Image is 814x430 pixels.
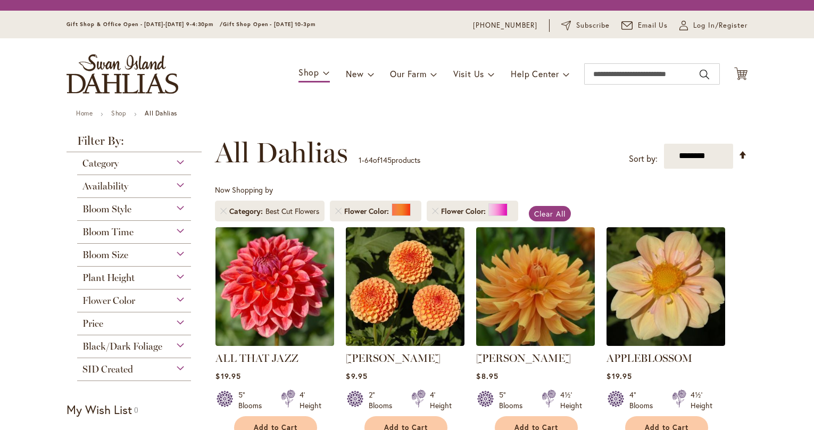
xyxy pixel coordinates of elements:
a: store logo [67,54,178,94]
a: [PHONE_NUMBER] [473,20,537,31]
span: Plant Height [82,272,135,284]
span: Availability [82,180,128,192]
a: Email Us [621,20,668,31]
strong: Filter By: [67,135,202,152]
img: ALL THAT JAZZ [215,227,334,346]
span: Email Us [638,20,668,31]
span: Black/Dark Foliage [82,341,162,352]
div: 5" Blooms [499,390,529,411]
span: Gift Shop & Office Open - [DATE]-[DATE] 9-4:30pm / [67,21,223,28]
a: Subscribe [561,20,610,31]
div: 4' Height [300,390,321,411]
span: Log In/Register [693,20,747,31]
span: 1 [359,155,362,165]
span: Flower Color [344,206,392,217]
div: Best Cut Flowers [265,206,319,217]
img: ANDREW CHARLES [476,227,595,346]
a: AMBER QUEEN [346,338,464,348]
a: ANDREW CHARLES [476,338,595,348]
a: Shop [111,109,126,117]
label: Sort by: [629,149,658,169]
span: Help Center [511,68,559,79]
span: $19.95 [215,371,240,381]
img: APPLEBLOSSOM [607,227,725,346]
span: Our Farm [390,68,426,79]
a: APPLEBLOSSOM [607,338,725,348]
span: 64 [364,155,373,165]
div: 4½' Height [691,390,712,411]
a: [PERSON_NAME] [346,352,441,365]
span: Visit Us [453,68,484,79]
span: Bloom Time [82,226,134,238]
span: Clear All [534,209,566,219]
span: Category [82,158,119,169]
p: - of products [359,152,420,169]
img: AMBER QUEEN [346,227,464,346]
span: SID Created [82,363,133,375]
a: Remove Flower Color Pink [432,208,438,214]
a: Log In/Register [679,20,747,31]
span: All Dahlias [215,137,348,169]
span: Shop [298,67,319,78]
span: $8.95 [476,371,498,381]
span: $9.95 [346,371,367,381]
a: APPLEBLOSSOM [607,352,692,365]
span: Gift Shop Open - [DATE] 10-3pm [223,21,315,28]
a: ALL THAT JAZZ [215,338,334,348]
span: Bloom Size [82,249,128,261]
a: [PERSON_NAME] [476,352,571,365]
div: 4" Blooms [629,390,659,411]
span: Bloom Style [82,203,131,215]
span: Subscribe [576,20,610,31]
span: 145 [380,155,392,165]
a: Home [76,109,93,117]
span: Price [82,318,103,329]
span: New [346,68,363,79]
div: 4½' Height [560,390,582,411]
span: Now Shopping by [215,185,273,195]
span: Flower Color [441,206,488,217]
div: 5" Blooms [238,390,268,411]
button: Search [700,66,709,83]
strong: My Wish List [67,402,132,417]
span: Flower Color [82,295,135,307]
span: $19.95 [607,371,632,381]
a: ALL THAT JAZZ [215,352,298,365]
a: Remove Category Best Cut Flowers [220,208,227,214]
span: Category [229,206,265,217]
a: Remove Flower Color Orange/Peach [335,208,342,214]
div: 2" Blooms [369,390,398,411]
a: Clear All [529,206,571,221]
strong: All Dahlias [145,109,177,117]
div: 4' Height [430,390,452,411]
